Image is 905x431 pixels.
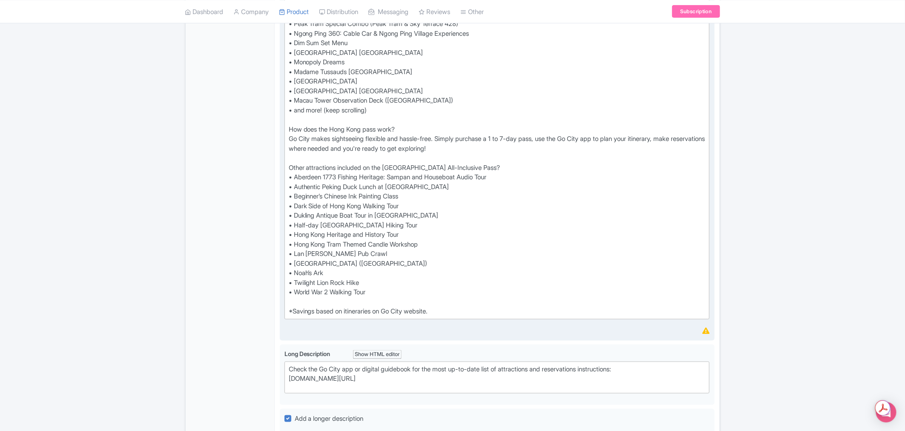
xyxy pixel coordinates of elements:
[289,365,706,384] div: Check the Go City app or digital guidebook for the most up-to-date list of attractions and reserv...
[284,350,332,357] span: Long Description
[672,5,720,18] a: Subscription
[353,350,402,359] div: Show HTML editor
[295,414,364,422] span: Add a longer description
